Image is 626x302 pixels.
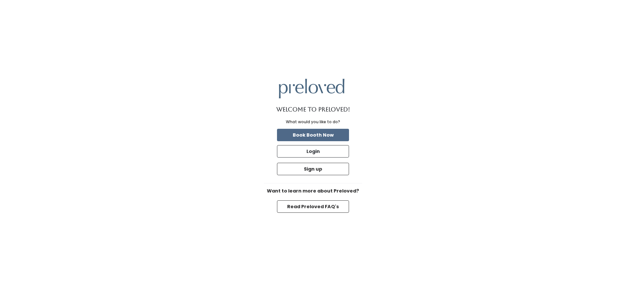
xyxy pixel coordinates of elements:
button: Login [277,145,349,158]
img: preloved logo [279,79,344,98]
div: What would you like to do? [286,119,340,125]
a: Login [276,144,350,159]
button: Book Booth Now [277,129,349,141]
h6: Want to learn more about Preloved? [264,189,362,194]
button: Read Preloved FAQ's [277,200,349,213]
a: Sign up [276,161,350,176]
button: Sign up [277,163,349,175]
h1: Welcome to Preloved! [276,106,350,113]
